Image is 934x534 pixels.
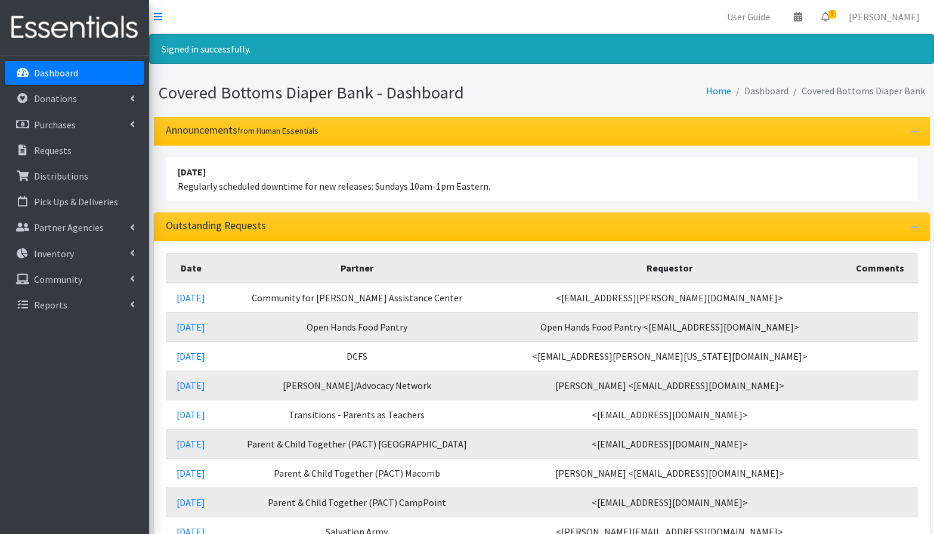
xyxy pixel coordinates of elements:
[497,253,843,283] th: Requestor
[177,496,205,508] a: [DATE]
[839,5,929,29] a: [PERSON_NAME]
[217,283,496,313] td: Community for [PERSON_NAME] Assistance Center
[497,283,843,313] td: <[EMAIL_ADDRESS][PERSON_NAME][DOMAIN_NAME]>
[166,124,318,137] h3: Announcements
[812,5,839,29] a: 9
[166,253,217,283] th: Date
[5,267,144,291] a: Community
[5,293,144,317] a: Reports
[34,248,74,260] p: Inventory
[34,196,118,208] p: Pick Ups & Deliveries
[177,379,205,391] a: [DATE]
[497,341,843,371] td: <[EMAIL_ADDRESS][PERSON_NAME][US_STATE][DOMAIN_NAME]>
[177,467,205,479] a: [DATE]
[34,92,77,104] p: Donations
[843,253,917,283] th: Comments
[5,164,144,188] a: Distributions
[177,409,205,421] a: [DATE]
[497,487,843,517] td: <[EMAIL_ADDRESS][DOMAIN_NAME]>
[149,34,934,64] div: Signed in successfully.
[34,119,76,131] p: Purchases
[177,438,205,450] a: [DATE]
[5,113,144,137] a: Purchases
[788,82,925,100] li: Covered Bottoms Diaper Bank
[717,5,780,29] a: User Guide
[34,273,82,285] p: Community
[5,61,144,85] a: Dashboard
[217,458,496,487] td: Parent & Child Together (PACT) Macomb
[34,170,88,182] p: Distributions
[731,82,788,100] li: Dashboard
[497,371,843,400] td: [PERSON_NAME] <[EMAIL_ADDRESS][DOMAIN_NAME]>
[497,312,843,341] td: Open Hands Food Pantry <[EMAIL_ADDRESS][DOMAIN_NAME]>
[34,299,67,311] p: Reports
[237,125,318,136] small: from Human Essentials
[217,312,496,341] td: Open Hands Food Pantry
[217,341,496,371] td: DCFS
[5,242,144,266] a: Inventory
[497,400,843,429] td: <[EMAIL_ADDRESS][DOMAIN_NAME]>
[177,321,205,333] a: [DATE]
[706,85,731,97] a: Home
[497,458,843,487] td: [PERSON_NAME] <[EMAIL_ADDRESS][DOMAIN_NAME]>
[217,400,496,429] td: Transitions - Parents as Teachers
[217,487,496,517] td: Parent & Child Together (PACT) CampPoint
[34,221,104,233] p: Partner Agencies
[217,429,496,458] td: Parent & Child Together (PACT) [GEOGRAPHIC_DATA]
[166,220,266,232] h3: Outstanding Requests
[497,429,843,458] td: <[EMAIL_ADDRESS][DOMAIN_NAME]>
[159,82,537,103] h1: Covered Bottoms Diaper Bank - Dashboard
[5,87,144,110] a: Donations
[5,8,144,48] img: HumanEssentials
[5,215,144,239] a: Partner Agencies
[5,138,144,162] a: Requests
[177,350,205,362] a: [DATE]
[217,253,496,283] th: Partner
[828,10,836,18] span: 9
[5,190,144,214] a: Pick Ups & Deliveries
[34,67,78,79] p: Dashboard
[177,292,205,304] a: [DATE]
[178,166,206,178] strong: [DATE]
[166,158,918,200] li: Regularly scheduled downtime for new releases: Sundays 10am-1pm Eastern.
[34,144,72,156] p: Requests
[217,371,496,400] td: [PERSON_NAME]/Advocacy Network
